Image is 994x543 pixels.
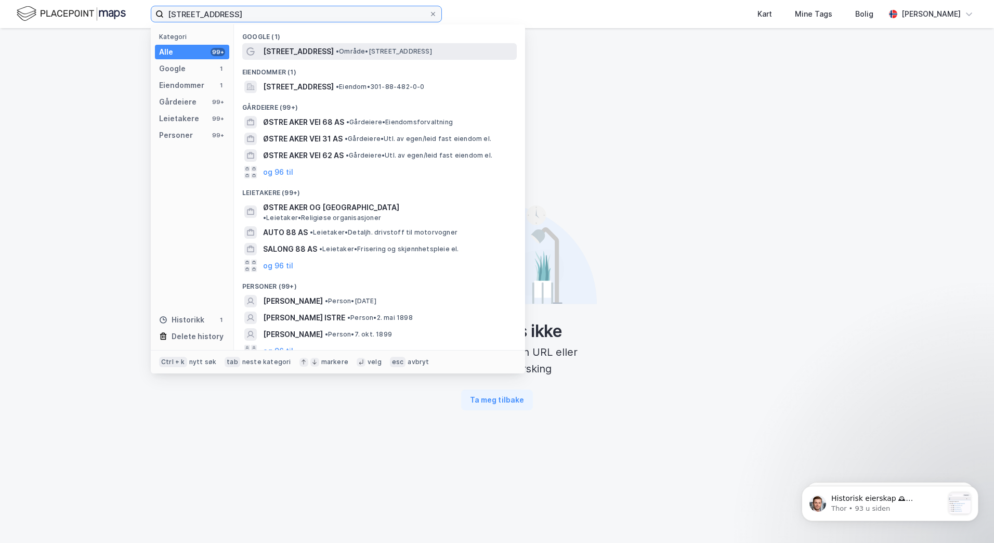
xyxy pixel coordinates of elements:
[225,357,240,367] div: tab
[211,98,225,106] div: 99+
[263,243,317,255] span: SALONG 88 AS
[164,6,429,22] input: Søk på adresse, matrikkel, gårdeiere, leietakere eller personer
[336,47,339,55] span: •
[263,312,345,324] span: [PERSON_NAME] ISTRE
[263,328,323,341] span: [PERSON_NAME]
[325,330,328,338] span: •
[263,214,266,222] span: •
[172,330,224,343] div: Delete history
[217,64,225,73] div: 1
[346,151,349,159] span: •
[319,245,459,253] span: Leietaker • Frisering og skjønnhetspleie el.
[263,260,293,272] button: og 96 til
[159,46,173,58] div: Alle
[347,314,413,322] span: Person • 2. mai 1898
[310,228,457,237] span: Leietaker • Detaljh. drivstoff til motorvogner
[346,151,492,160] span: Gårdeiere • Utl. av egen/leid fast eiendom el.
[263,295,323,307] span: [PERSON_NAME]
[263,226,308,239] span: AUTO 88 AS
[408,358,429,366] div: avbryt
[217,316,225,324] div: 1
[263,166,293,178] button: og 96 til
[325,297,376,305] span: Person • [DATE]
[263,214,381,222] span: Leietaker • Religiøse organisasjoner
[263,45,334,58] span: [STREET_ADDRESS]
[336,47,432,56] span: Område • [STREET_ADDRESS]
[336,83,425,91] span: Eiendom • 301-88-482-0-0
[263,149,344,162] span: ØSTRE AKER VEI 62 AS
[757,8,772,20] div: Kart
[217,81,225,89] div: 1
[345,135,348,143] span: •
[263,345,293,357] button: og 96 til
[263,133,343,145] span: ØSTRE AKER VEI 31 AS
[159,112,199,125] div: Leietakere
[368,358,382,366] div: velg
[321,358,348,366] div: markere
[263,116,344,128] span: ØSTRE AKER VEI 68 AS
[159,357,187,367] div: Ctrl + k
[17,5,126,23] img: logo.f888ab2527a4732fd821a326f86c7f29.svg
[211,48,225,56] div: 99+
[390,357,406,367] div: esc
[263,81,334,93] span: [STREET_ADDRESS]
[336,83,339,90] span: •
[159,79,204,92] div: Eiendommer
[159,314,204,326] div: Historikk
[319,245,322,253] span: •
[234,95,525,114] div: Gårdeiere (99+)
[325,297,328,305] span: •
[242,358,291,366] div: neste kategori
[234,60,525,79] div: Eiendommer (1)
[159,129,193,141] div: Personer
[159,96,197,108] div: Gårdeiere
[901,8,961,20] div: [PERSON_NAME]
[211,131,225,139] div: 99+
[347,314,350,321] span: •
[211,114,225,123] div: 99+
[234,24,525,43] div: Google (1)
[345,135,491,143] span: Gårdeiere • Utl. av egen/leid fast eiendom el.
[461,390,533,410] button: Ta meg tilbake
[346,118,349,126] span: •
[310,228,313,236] span: •
[234,274,525,293] div: Personer (99+)
[263,201,399,214] span: ØSTRE AKER OG [GEOGRAPHIC_DATA]
[855,8,873,20] div: Bolig
[159,62,186,75] div: Google
[189,358,217,366] div: nytt søk
[234,180,525,199] div: Leietakere (99+)
[159,33,229,41] div: Kategori
[346,118,453,126] span: Gårdeiere • Eiendomsforvaltning
[325,330,392,339] span: Person • 7. okt. 1899
[795,8,832,20] div: Mine Tags
[786,465,994,538] iframe: Intercom notifications melding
